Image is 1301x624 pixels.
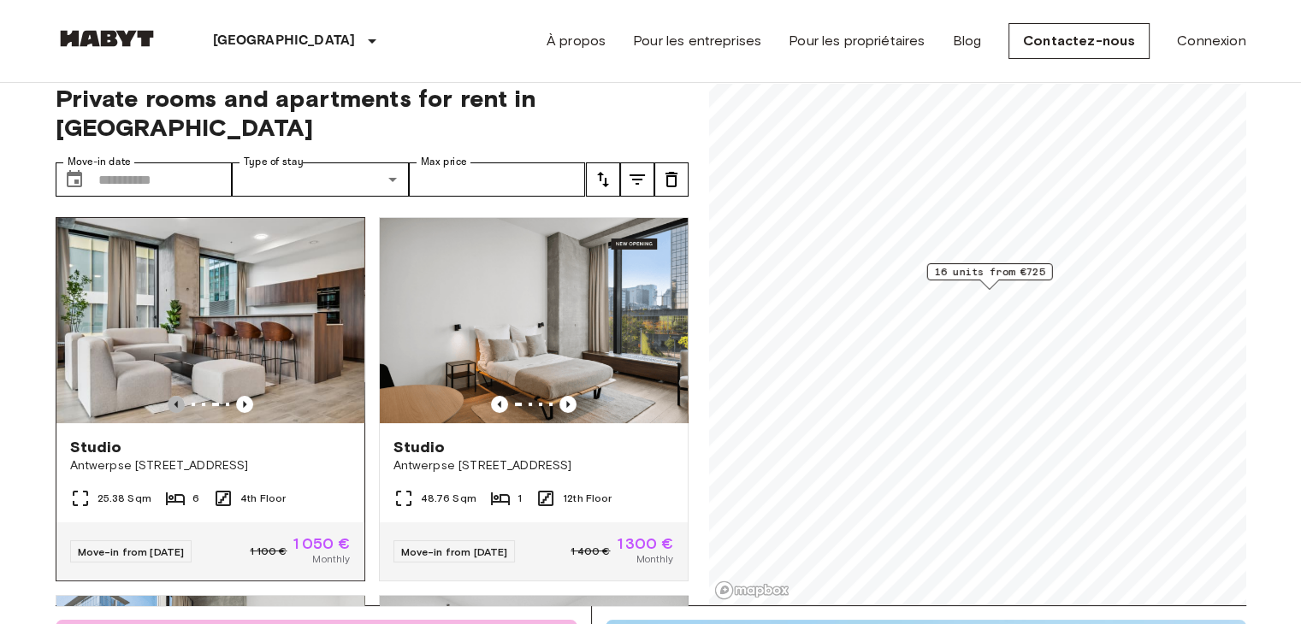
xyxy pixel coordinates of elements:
[56,218,364,423] img: Marketing picture of unit BE-23-003-012-001
[789,31,925,51] a: Pour les propriétaires
[56,217,365,581] a: Previous imagePrevious imageStudioAntwerpse [STREET_ADDRESS]25.38 Sqm64th FloorMove-in from [DATE...
[70,457,351,474] span: Antwerpse [STREET_ADDRESS]
[559,396,577,413] button: Previous image
[393,437,446,457] span: Studio
[934,264,1044,280] span: 16 units from €725
[213,31,356,51] p: [GEOGRAPHIC_DATA]
[563,491,612,506] span: 12th Floor
[78,545,185,558] span: Move-in from [DATE]
[709,63,1246,605] canvas: Map
[421,491,476,506] span: 48.76 Sqm
[244,155,304,169] label: Type of stay
[192,491,199,506] span: 6
[393,457,674,474] span: Antwerpse [STREET_ADDRESS]
[1177,31,1245,51] a: Connexion
[68,155,131,169] label: Move-in date
[240,491,286,506] span: 4th Floor
[654,162,689,197] button: tune
[236,396,253,413] button: Previous image
[168,396,185,413] button: Previous image
[620,162,654,197] button: tune
[57,162,92,197] button: Choose date
[586,162,620,197] button: tune
[379,217,689,581] a: Marketing picture of unit BE-23-003-048-001Previous imagePrevious imageStudioAntwerpse [STREET_AD...
[636,551,673,567] span: Monthly
[250,544,287,559] span: 1 100 €
[491,396,508,413] button: Previous image
[633,31,761,51] a: Pour les entreprises
[926,263,1052,290] div: Map marker
[952,31,981,51] a: Blog
[56,30,158,47] img: Habyt
[517,491,522,506] span: 1
[617,536,673,551] span: 1 300 €
[1008,23,1150,59] a: Contactez-nous
[571,544,610,559] span: 1 400 €
[380,218,688,423] img: Marketing picture of unit BE-23-003-048-001
[56,84,689,142] span: Private rooms and apartments for rent in [GEOGRAPHIC_DATA]
[70,437,122,457] span: Studio
[401,545,508,558] span: Move-in from [DATE]
[98,491,151,506] span: 25.38 Sqm
[547,31,606,51] a: À propos
[714,580,789,600] a: Mapbox logo
[293,536,350,551] span: 1 050 €
[421,155,467,169] label: Max price
[312,551,350,567] span: Monthly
